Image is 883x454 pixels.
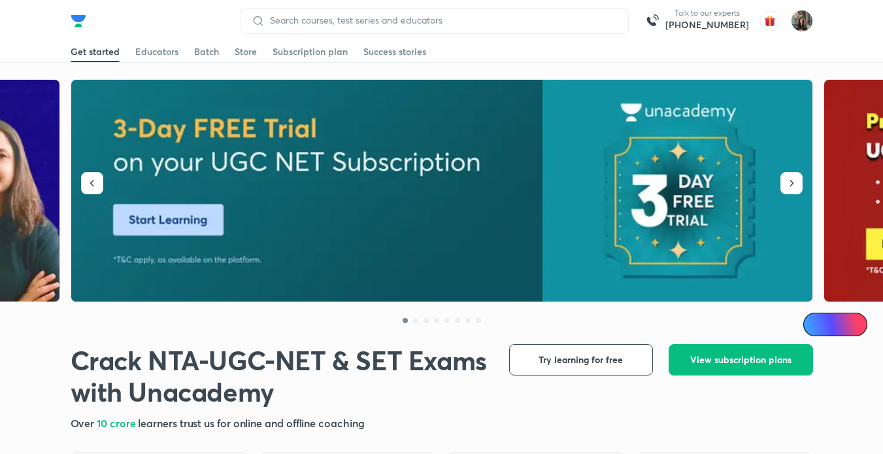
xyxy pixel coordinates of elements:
[825,319,859,330] span: Ai Doubts
[194,45,219,58] div: Batch
[71,41,120,62] a: Get started
[363,41,426,62] a: Success stories
[363,45,426,58] div: Success stories
[235,41,257,62] a: Store
[235,45,257,58] div: Store
[135,45,178,58] div: Educators
[97,416,138,430] span: 10 crore
[71,416,97,430] span: Over
[71,13,86,29] img: Company Logo
[811,319,822,330] img: Icon
[690,353,791,366] span: View subscription plans
[803,313,867,336] a: Ai Doubts
[669,344,813,375] button: View subscription plans
[759,10,780,31] img: avatar
[509,344,653,375] button: Try learning for free
[273,45,348,58] div: Subscription plan
[273,41,348,62] a: Subscription plan
[665,18,749,31] a: [PHONE_NUMBER]
[639,8,665,34] img: call-us
[135,41,178,62] a: Educators
[71,45,120,58] div: Get started
[71,344,488,408] h1: Crack NTA-UGC-NET & SET Exams with Unacademy
[194,41,219,62] a: Batch
[791,10,813,32] img: Yashika Sanjay Hargunani
[539,353,623,366] span: Try learning for free
[265,15,618,26] input: Search courses, test series and educators
[138,416,364,430] span: learners trust us for online and offline coaching
[665,8,749,18] p: Talk to our experts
